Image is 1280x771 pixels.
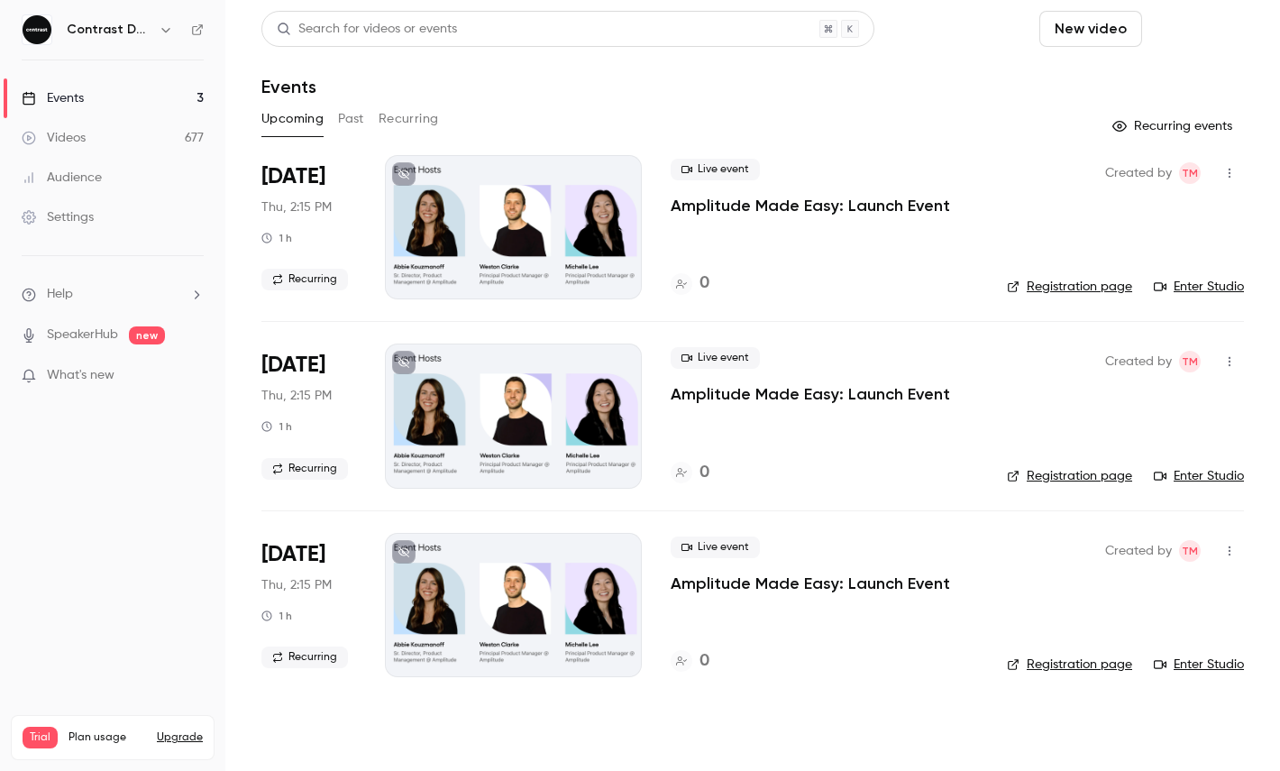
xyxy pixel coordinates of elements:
li: help-dropdown-opener [22,285,204,304]
a: Enter Studio [1154,467,1244,485]
a: 0 [671,461,709,485]
button: Upgrade [157,730,203,745]
a: Amplitude Made Easy: Launch Event [671,383,950,405]
button: Schedule [1149,11,1244,47]
a: Registration page [1007,278,1132,296]
h4: 0 [699,649,709,674]
button: Recurring events [1104,112,1244,141]
span: Thu, 2:15 PM [261,198,332,216]
span: Live event [671,159,760,180]
a: 0 [671,271,709,296]
span: Recurring [261,647,348,668]
div: Aug 28 Thu, 1:15 PM (Europe/London) [261,155,356,299]
span: Tim Minton [1179,351,1201,372]
a: 0 [671,649,709,674]
span: Trial [23,727,58,748]
div: Sep 4 Thu, 1:15 PM (Europe/London) [261,344,356,488]
span: TM [1182,351,1198,372]
h4: 0 [699,461,709,485]
button: Upcoming [261,105,324,133]
a: Registration page [1007,656,1132,674]
span: Live event [671,537,760,558]
span: Recurring [261,269,348,290]
span: Plan usage [69,730,146,745]
span: Created by [1105,351,1172,372]
button: Past [338,105,364,133]
span: What's new [47,366,114,385]
div: 1 h [261,609,292,623]
div: Sep 11 Thu, 1:15 PM (Europe/London) [261,533,356,677]
div: 1 h [261,231,292,245]
a: SpeakerHub [47,326,118,344]
img: Contrast Demos [23,15,51,44]
span: Tim Minton [1179,162,1201,184]
a: Amplitude Made Easy: Launch Event [671,573,950,594]
span: Thu, 2:15 PM [261,387,332,405]
span: Recurring [261,458,348,480]
h4: 0 [699,271,709,296]
button: Recurring [379,105,439,133]
button: New video [1039,11,1142,47]
span: Thu, 2:15 PM [261,576,332,594]
div: Search for videos or events [277,20,457,39]
div: 1 h [261,419,292,434]
a: Registration page [1007,467,1132,485]
div: Events [22,89,84,107]
div: Audience [22,169,102,187]
span: new [129,326,165,344]
span: Live event [671,347,760,369]
a: Enter Studio [1154,656,1244,674]
span: TM [1182,162,1198,184]
span: Created by [1105,540,1172,562]
div: Videos [22,129,86,147]
h1: Events [261,76,316,97]
span: Tim Minton [1179,540,1201,562]
a: Enter Studio [1154,278,1244,296]
span: [DATE] [261,351,325,380]
div: Settings [22,208,94,226]
h6: Contrast Demos [67,21,151,39]
span: Created by [1105,162,1172,184]
span: [DATE] [261,540,325,569]
span: Help [47,285,73,304]
span: [DATE] [261,162,325,191]
a: Amplitude Made Easy: Launch Event [671,195,950,216]
span: TM [1182,540,1198,562]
